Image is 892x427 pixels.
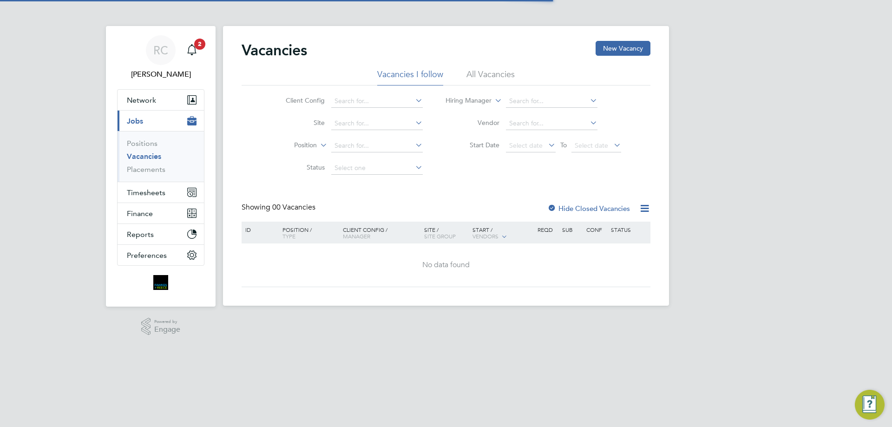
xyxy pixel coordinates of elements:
h2: Vacancies [242,41,307,59]
a: 2 [183,35,201,65]
div: Sub [560,222,584,237]
label: Start Date [446,141,499,149]
div: Status [609,222,649,237]
span: To [557,139,570,151]
button: Finance [118,203,204,223]
div: Reqd [535,222,559,237]
div: No data found [243,260,649,270]
input: Search for... [506,95,597,108]
span: Reports [127,230,154,239]
span: Select date [575,141,608,150]
span: Timesheets [127,188,165,197]
a: Placements [127,165,165,174]
span: RC [153,44,168,56]
label: Hide Closed Vacancies [547,204,630,213]
span: Manager [343,232,370,240]
button: Network [118,90,204,110]
span: Preferences [127,251,167,260]
span: Powered by [154,318,180,326]
button: Preferences [118,245,204,265]
div: ID [243,222,275,237]
span: 00 Vacancies [272,203,315,212]
button: Reports [118,224,204,244]
li: Vacancies I follow [377,69,443,85]
label: Site [271,118,325,127]
span: Engage [154,326,180,334]
div: Jobs [118,131,204,182]
div: Site / [422,222,471,244]
input: Select one [331,162,423,175]
div: Client Config / [341,222,422,244]
label: Vendor [446,118,499,127]
button: New Vacancy [596,41,650,56]
input: Search for... [506,117,597,130]
span: Finance [127,209,153,218]
span: Type [282,232,295,240]
div: Position / [275,222,341,244]
a: Go to home page [117,275,204,290]
span: Network [127,96,156,105]
input: Search for... [331,95,423,108]
img: bromak-logo-retina.png [153,275,168,290]
a: Vacancies [127,152,161,161]
span: 2 [194,39,205,50]
span: Vendors [472,232,498,240]
button: Timesheets [118,182,204,203]
span: Roselyn Coelho [117,69,204,80]
input: Search for... [331,139,423,152]
a: RC[PERSON_NAME] [117,35,204,80]
li: All Vacancies [466,69,515,85]
span: Jobs [127,117,143,125]
label: Status [271,163,325,171]
span: Site Group [424,232,456,240]
label: Client Config [271,96,325,105]
input: Search for... [331,117,423,130]
div: Showing [242,203,317,212]
button: Engage Resource Center [855,390,885,420]
button: Jobs [118,111,204,131]
a: Positions [127,139,157,148]
span: Select date [509,141,543,150]
a: Powered byEngage [141,318,181,335]
div: Start / [470,222,535,245]
label: Position [263,141,317,150]
div: Conf [584,222,608,237]
label: Hiring Manager [438,96,492,105]
nav: Main navigation [106,26,216,307]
